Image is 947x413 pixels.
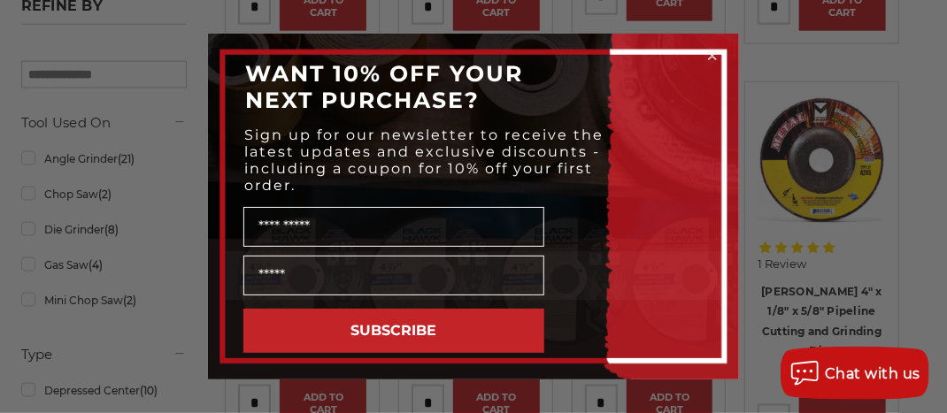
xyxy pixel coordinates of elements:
[781,347,929,400] button: Chat with us
[825,365,920,382] span: Chat with us
[245,60,523,113] span: WANT 10% OFF YOUR NEXT PURCHASE?
[244,126,604,194] span: Sign up for our newsletter to receive the latest updates and exclusive discounts - including a co...
[243,256,544,295] input: Email
[704,47,721,65] button: Close dialog
[243,309,544,353] button: SUBSCRIBE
